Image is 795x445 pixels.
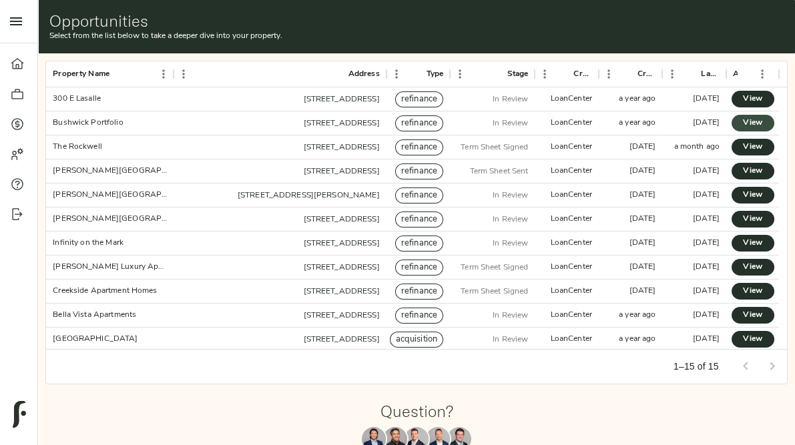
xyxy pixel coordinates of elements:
[619,65,637,83] button: Sort
[493,213,528,226] p: In Review
[674,141,719,153] div: a month ago
[469,165,528,177] p: Term Sheet Sent
[304,312,380,320] a: [STREET_ADDRESS]
[174,64,194,84] button: Menu
[662,64,682,84] button: Menu
[396,238,443,250] span: refinance
[745,116,761,130] span: View
[507,61,529,87] div: Stage
[573,61,591,87] div: Created By
[49,30,784,42] p: Select from the list below to take a deeper dive into your property.
[599,61,662,87] div: Created
[745,308,761,322] span: View
[551,310,592,321] div: LoanCenter
[745,140,761,154] span: View
[752,64,772,84] button: Menu
[53,334,138,345] div: University Place
[493,93,528,105] p: In Review
[551,141,592,153] div: LoanCenter
[693,189,720,201] div: 3 months ago
[551,238,592,249] div: LoanCenter
[380,402,453,420] h1: Question?
[551,117,592,129] div: LoanCenter
[619,310,655,321] div: a year ago
[732,163,774,179] a: View
[551,93,592,105] div: LoanCenter
[732,283,774,300] a: View
[551,334,592,345] div: LoanCenter
[154,64,174,84] button: Menu
[396,189,443,202] span: refinance
[674,360,719,373] p: 1–15 of 15
[450,64,470,84] button: Menu
[732,235,774,252] a: View
[53,61,109,87] div: Property Name
[461,262,528,274] p: Term Sheet Signed
[304,215,380,224] a: [STREET_ADDRESS]
[304,167,380,175] a: [STREET_ADDRESS]
[701,61,719,87] div: Last Updated
[599,64,619,84] button: Menu
[551,165,592,177] div: LoanCenter
[493,310,528,322] p: In Review
[174,61,386,87] div: Address
[693,213,720,225] div: 3 months ago
[637,61,655,87] div: Created
[732,259,774,276] a: View
[493,117,528,129] p: In Review
[489,65,507,83] button: Sort
[386,64,407,84] button: Menu
[304,240,380,248] a: [STREET_ADDRESS]
[53,165,167,177] div: Stanton Pointe Apartments
[745,212,761,226] span: View
[396,117,443,130] span: refinance
[619,117,655,129] div: a year ago
[396,262,443,274] span: refinance
[738,65,756,83] button: Sort
[693,286,720,297] div: 4 months ago
[745,164,761,178] span: View
[304,288,380,296] a: [STREET_ADDRESS]
[53,93,101,105] div: 300 E Lasalle
[629,189,656,201] div: 8 months ago
[745,188,761,202] span: View
[732,187,774,203] a: View
[304,264,380,272] a: [STREET_ADDRESS]
[461,141,528,153] p: Term Sheet Signed
[13,401,26,428] img: logo
[732,91,774,107] a: View
[49,11,784,30] h1: Opportunities
[693,238,720,249] div: 4 months ago
[304,143,380,151] a: [STREET_ADDRESS]
[619,334,655,345] div: a year ago
[629,165,656,177] div: 7 months ago
[693,93,720,105] div: 8 days ago
[693,334,720,345] div: 8 months ago
[493,189,528,201] p: In Review
[693,262,720,273] div: 4 months ago
[53,238,123,249] div: Infinity on the Mark
[745,332,761,346] span: View
[53,189,167,201] div: Bolden Cove Apartment
[745,284,761,298] span: View
[745,260,761,274] span: View
[53,117,123,129] div: Bushwick Portfolio
[629,286,656,297] div: 7 months ago
[693,165,720,177] div: 2 months ago
[535,61,598,87] div: Created By
[238,191,380,199] a: [STREET_ADDRESS][PERSON_NAME]
[348,61,380,87] div: Address
[396,286,443,298] span: refinance
[662,61,726,87] div: Last Updated
[732,307,774,324] a: View
[386,61,450,87] div: Type
[732,139,774,155] a: View
[304,336,380,344] a: [STREET_ADDRESS]
[551,213,592,225] div: LoanCenter
[53,213,167,225] div: Bolden Heights Apartments
[304,95,380,103] a: [STREET_ADDRESS]
[46,61,174,87] div: Property Name
[629,262,656,273] div: 7 months ago
[732,331,774,348] a: View
[682,65,701,83] button: Sort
